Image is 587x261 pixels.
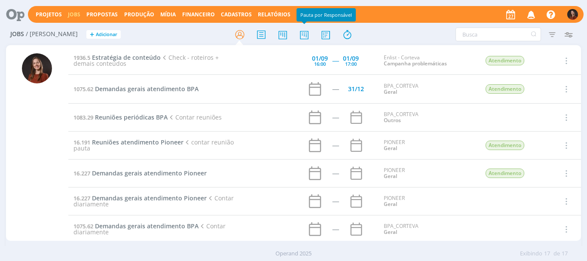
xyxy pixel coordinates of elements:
[86,11,118,18] span: Propostas
[332,198,339,204] div: -----
[160,11,176,18] a: Mídia
[258,11,290,18] a: Relatórios
[68,11,80,18] a: Jobs
[384,83,472,95] div: BPA_CORTEVA
[90,30,94,39] span: +
[73,222,199,230] a: 1075.62Demandas gerais atendimento BPA
[384,60,447,67] a: Campanha problemáticas
[73,53,219,68] span: Check - roteiros + demais conteúdos
[158,11,178,18] button: Mídia
[345,61,357,66] div: 17:00
[567,7,578,22] button: M
[73,138,234,152] span: contar reunião pauta
[384,167,472,180] div: PIONEER
[384,172,397,180] a: Geral
[73,114,93,121] span: 1083.29
[73,53,161,61] a: 1936.5Estratégia de conteúdo
[73,222,226,236] span: Contar diariamente
[73,138,90,146] span: 16.191
[384,223,472,236] div: BPA_CORTEVA
[384,88,397,95] a: Geral
[73,194,207,202] a: 16.227Demandas gerais atendimento Pioneer
[73,85,93,93] span: 1075.62
[332,56,339,64] span: -----
[92,138,183,146] span: Reuniões atendimento Pioneer
[10,31,24,38] span: Jobs
[486,169,524,178] span: Atendimento
[332,170,339,176] div: -----
[384,195,472,208] div: PIONEER
[312,55,328,61] div: 01/09
[332,226,339,232] div: -----
[122,11,157,18] button: Produção
[456,28,541,41] input: Busca
[73,138,183,146] a: 16.191Reuniões atendimento Pioneer
[384,200,397,208] a: Geral
[332,114,339,120] div: -----
[73,194,90,202] span: 16.227
[95,222,199,230] span: Demandas gerais atendimento BPA
[124,11,154,18] a: Produção
[86,30,121,39] button: +Adicionar
[332,142,339,148] div: -----
[567,9,578,20] img: M
[95,113,168,121] span: Reuniões periódicas BPA
[92,194,207,202] span: Demandas gerais atendimento Pioneer
[73,222,93,230] span: 1075.62
[95,85,199,93] span: Demandas gerais atendimento BPA
[92,169,207,177] span: Demandas gerais atendimento Pioneer
[384,144,397,152] a: Geral
[73,85,199,93] a: 1075.62Demandas gerais atendimento BPA
[180,11,217,18] button: Financeiro
[65,11,83,18] button: Jobs
[96,32,117,37] span: Adicionar
[73,169,90,177] span: 16.227
[73,169,207,177] a: 16.227Demandas gerais atendimento Pioneer
[92,53,161,61] span: Estratégia de conteúdo
[384,117,401,124] a: Outros
[73,113,168,121] a: 1083.29Reuniões periódicas BPA
[255,11,293,18] button: Relatórios
[384,55,472,67] div: Enlist - Corteva
[182,11,215,18] a: Financeiro
[33,11,64,18] button: Projetos
[332,86,339,92] div: -----
[84,11,120,18] button: Propostas
[486,141,524,150] span: Atendimento
[384,139,472,152] div: PIONEER
[36,11,62,18] a: Projetos
[26,31,78,38] span: / [PERSON_NAME]
[486,56,524,65] span: Atendimento
[22,53,52,83] img: M
[384,111,472,124] div: BPA_CORTEVA
[218,11,254,18] button: Cadastros
[221,11,252,18] span: Cadastros
[168,113,222,121] span: Contar reuniões
[384,228,397,236] a: Geral
[343,55,359,61] div: 01/09
[73,194,234,208] span: Contar diariamente
[314,61,326,66] div: 16:00
[486,84,524,94] span: Atendimento
[297,8,356,21] div: Pauta por Responsável
[348,86,364,92] div: 31/12
[73,54,90,61] span: 1936.5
